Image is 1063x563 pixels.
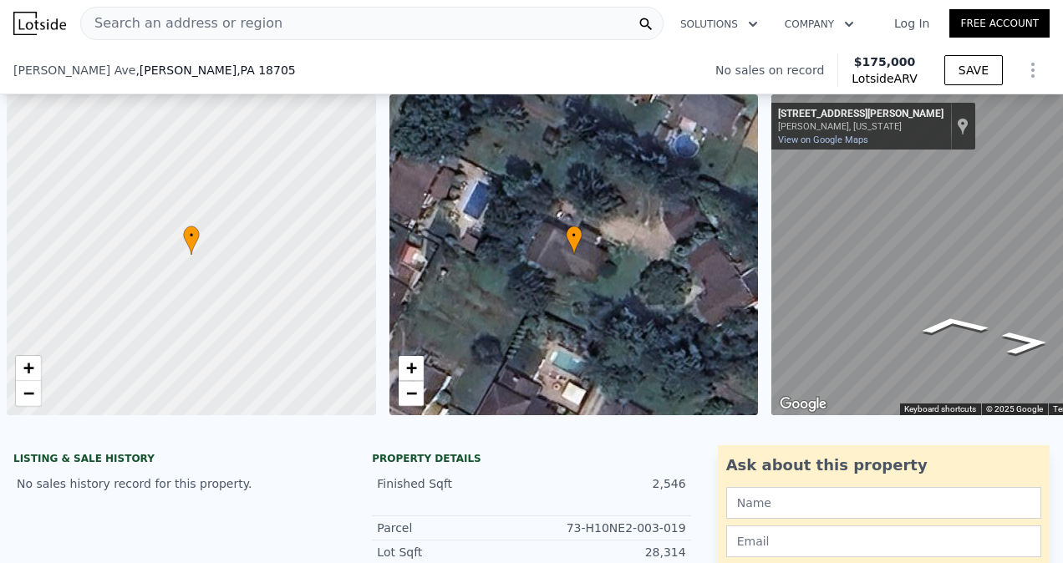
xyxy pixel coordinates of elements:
a: Zoom out [399,381,424,406]
span: [PERSON_NAME] Ave [13,62,135,79]
div: [STREET_ADDRESS][PERSON_NAME] [778,108,943,121]
div: No sales on record [715,62,837,79]
span: + [23,358,34,378]
button: SAVE [944,55,1003,85]
path: Go Northeast, Scott St [898,311,1009,339]
img: Lotside [13,12,66,35]
a: Free Account [949,9,1050,38]
div: Property details [372,452,690,465]
button: Show Options [1016,53,1050,87]
div: • [183,226,200,255]
div: • [566,226,582,255]
span: − [405,383,416,403]
input: Name [726,487,1041,519]
div: Lot Sqft [377,544,531,560]
span: $175,000 [854,55,916,68]
a: Zoom in [399,356,424,381]
span: • [183,228,200,243]
div: 28,314 [531,544,686,560]
span: , [PERSON_NAME] [135,62,295,79]
a: View on Google Maps [778,134,868,145]
button: Keyboard shortcuts [904,403,976,415]
div: Finished Sqft [377,475,531,492]
span: + [405,358,416,378]
span: Lotside ARV [852,70,917,87]
div: LISTING & SALE HISTORY [13,452,332,469]
a: Show location on map [957,117,969,135]
a: Zoom out [16,381,41,406]
button: Company [771,9,867,39]
img: Google [776,393,831,415]
span: Search an address or region [81,13,282,33]
span: • [566,228,582,243]
div: [PERSON_NAME], [US_STATE] [778,121,943,132]
div: No sales history record for this property. [13,469,332,499]
a: Log In [874,15,949,32]
a: Open this area in Google Maps (opens a new window) [776,393,831,415]
div: 73-H10NE2-003-019 [531,520,686,536]
span: , PA 18705 [237,63,296,77]
input: Email [726,525,1041,557]
div: 2,546 [531,475,686,492]
span: © 2025 Google [986,404,1043,413]
div: Ask about this property [726,454,1041,477]
a: Zoom in [16,356,41,381]
span: − [23,383,34,403]
button: Solutions [667,9,771,39]
div: Parcel [377,520,531,536]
